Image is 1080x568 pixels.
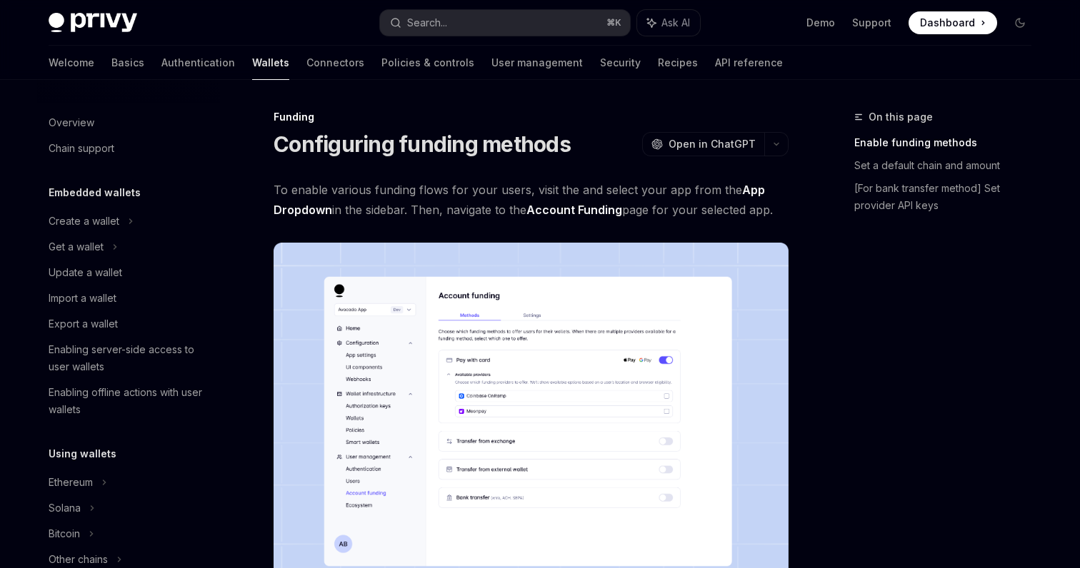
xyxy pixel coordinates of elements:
a: Enabling offline actions with user wallets [37,380,220,422]
a: Dashboard [909,11,997,34]
button: Open in ChatGPT [642,132,764,156]
div: Bitcoin [49,525,80,542]
a: Overview [37,110,220,136]
span: Open in ChatGPT [669,137,756,151]
a: Basics [111,46,144,80]
div: Enabling offline actions with user wallets [49,384,211,418]
a: [For bank transfer method] Set provider API keys [854,177,1043,217]
div: Search... [407,14,447,31]
div: Get a wallet [49,238,104,255]
button: Toggle dark mode [1009,11,1031,34]
a: Set a default chain and amount [854,154,1043,177]
a: Import a wallet [37,285,220,311]
a: Export a wallet [37,311,220,337]
span: Ask AI [661,16,690,30]
h5: Embedded wallets [49,184,141,201]
a: Policies & controls [381,46,474,80]
span: On this page [869,108,933,126]
div: Overview [49,114,94,131]
div: Create a wallet [49,213,119,230]
a: User management [491,46,583,80]
a: Wallets [252,46,289,80]
button: Ask AI [637,10,700,36]
div: Chain support [49,140,114,157]
div: Import a wallet [49,290,116,307]
a: Recipes [658,46,698,80]
div: Other chains [49,551,108,568]
span: ⌘ K [606,17,621,29]
span: To enable various funding flows for your users, visit the and select your app from the in the sid... [274,180,789,220]
a: Support [852,16,891,30]
img: dark logo [49,13,137,33]
a: Account Funding [526,203,622,218]
a: Welcome [49,46,94,80]
h1: Configuring funding methods [274,131,571,157]
div: Funding [274,110,789,124]
div: Enabling server-side access to user wallets [49,341,211,375]
a: Enable funding methods [854,131,1043,154]
div: Ethereum [49,474,93,491]
a: Authentication [161,46,235,80]
a: Demo [806,16,835,30]
a: Update a wallet [37,260,220,285]
span: Dashboard [920,16,975,30]
a: Chain support [37,136,220,161]
div: Export a wallet [49,315,118,333]
div: Solana [49,499,81,517]
button: Search...⌘K [380,10,630,36]
a: Security [600,46,641,80]
a: Connectors [306,46,364,80]
a: Enabling server-side access to user wallets [37,337,220,380]
h5: Using wallets [49,445,116,462]
a: API reference [715,46,783,80]
div: Update a wallet [49,264,122,281]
